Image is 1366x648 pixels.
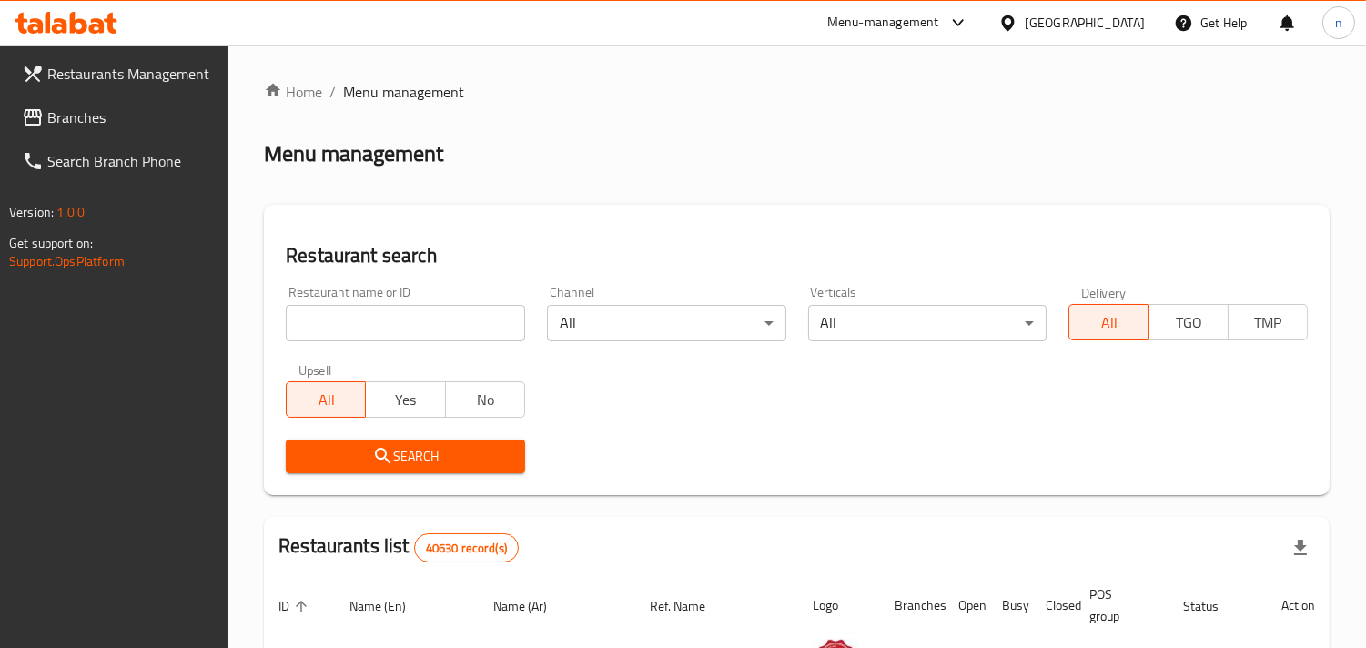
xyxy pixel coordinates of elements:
[365,381,445,418] button: Yes
[1089,583,1147,627] span: POS group
[7,139,228,183] a: Search Branch Phone
[1228,304,1308,340] button: TMP
[298,363,332,376] label: Upsell
[264,81,322,103] a: Home
[987,578,1031,633] th: Busy
[329,81,336,103] li: /
[880,578,944,633] th: Branches
[7,52,228,96] a: Restaurants Management
[1025,13,1145,33] div: [GEOGRAPHIC_DATA]
[286,305,525,341] input: Search for restaurant name or ID..
[278,595,313,617] span: ID
[278,532,519,562] h2: Restaurants list
[294,387,359,413] span: All
[286,242,1308,269] h2: Restaurant search
[9,231,93,255] span: Get support on:
[47,63,214,85] span: Restaurants Management
[47,150,214,172] span: Search Branch Phone
[414,533,519,562] div: Total records count
[808,305,1047,341] div: All
[7,96,228,139] a: Branches
[349,595,430,617] span: Name (En)
[1031,578,1075,633] th: Closed
[415,540,518,557] span: 40630 record(s)
[1077,309,1141,336] span: All
[343,81,464,103] span: Menu management
[264,81,1330,103] nav: breadcrumb
[1183,595,1242,617] span: Status
[373,387,438,413] span: Yes
[264,139,443,168] h2: Menu management
[1279,526,1322,570] div: Export file
[1267,578,1330,633] th: Action
[827,12,939,34] div: Menu-management
[944,578,987,633] th: Open
[1335,13,1342,33] span: n
[1157,309,1221,336] span: TGO
[650,595,729,617] span: Ref. Name
[1236,309,1300,336] span: TMP
[300,445,511,468] span: Search
[494,595,572,617] span: Name (Ar)
[1068,304,1148,340] button: All
[56,200,85,224] span: 1.0.0
[453,387,518,413] span: No
[445,381,525,418] button: No
[798,578,880,633] th: Logo
[286,381,366,418] button: All
[286,440,525,473] button: Search
[547,305,786,341] div: All
[9,249,125,273] a: Support.OpsPlatform
[1081,286,1127,299] label: Delivery
[47,106,214,128] span: Branches
[1148,304,1229,340] button: TGO
[9,200,54,224] span: Version:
